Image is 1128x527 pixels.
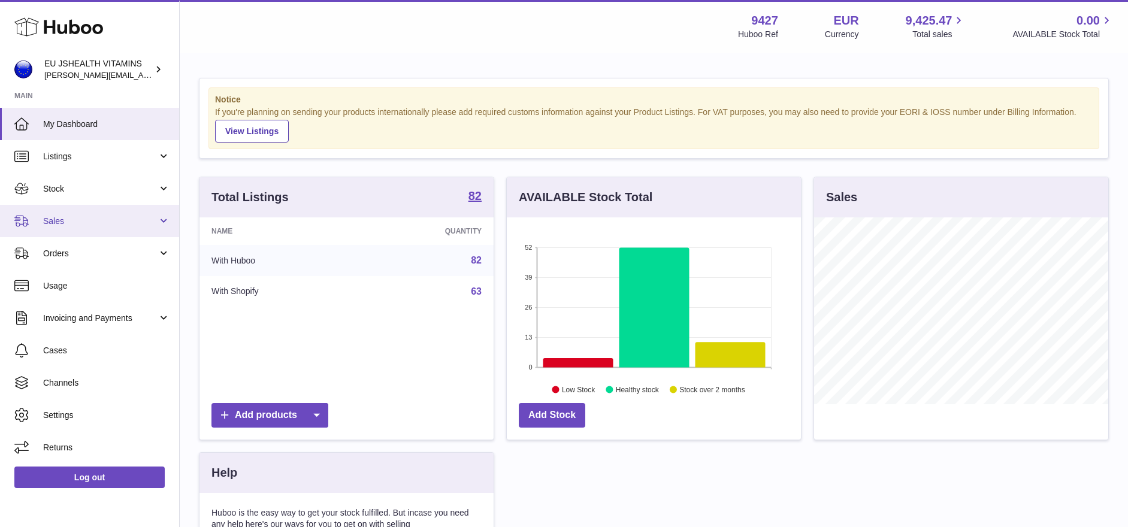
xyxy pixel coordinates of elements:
span: Sales [43,216,158,227]
span: Returns [43,442,170,453]
h3: Total Listings [211,189,289,205]
a: View Listings [215,120,289,143]
strong: 82 [468,190,482,202]
img: laura@jessicasepel.com [14,60,32,78]
th: Quantity [358,217,494,245]
div: If you're planning on sending your products internationally please add required customs informati... [215,107,1093,143]
h3: Help [211,465,237,481]
h3: Sales [826,189,857,205]
div: EU JSHEALTH VITAMINS [44,58,152,81]
strong: EUR [833,13,858,29]
span: [PERSON_NAME][EMAIL_ADDRESS][DOMAIN_NAME] [44,70,240,80]
span: Listings [43,151,158,162]
a: 82 [471,255,482,265]
a: 0.00 AVAILABLE Stock Total [1012,13,1114,40]
span: Stock [43,183,158,195]
text: 39 [525,274,532,281]
span: Channels [43,377,170,389]
text: 0 [528,364,532,371]
span: 0.00 [1076,13,1100,29]
a: Add Stock [519,403,585,428]
a: Log out [14,467,165,488]
span: AVAILABLE Stock Total [1012,29,1114,40]
span: 9,425.47 [906,13,952,29]
div: Huboo Ref [738,29,778,40]
text: Stock over 2 months [679,385,745,393]
a: Add products [211,403,328,428]
th: Name [199,217,358,245]
span: My Dashboard [43,119,170,130]
span: Usage [43,280,170,292]
span: Invoicing and Payments [43,313,158,324]
td: With Shopify [199,276,358,307]
h3: AVAILABLE Stock Total [519,189,652,205]
text: 13 [525,334,532,341]
span: Cases [43,345,170,356]
span: Orders [43,248,158,259]
text: 26 [525,304,532,311]
text: Low Stock [562,385,595,393]
text: 52 [525,244,532,251]
td: With Huboo [199,245,358,276]
span: Settings [43,410,170,421]
strong: Notice [215,94,1093,105]
a: 63 [471,286,482,296]
a: 82 [468,190,482,204]
div: Currency [825,29,859,40]
a: 9,425.47 Total sales [906,13,966,40]
span: Total sales [912,29,966,40]
text: Healthy stock [616,385,660,393]
strong: 9427 [751,13,778,29]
